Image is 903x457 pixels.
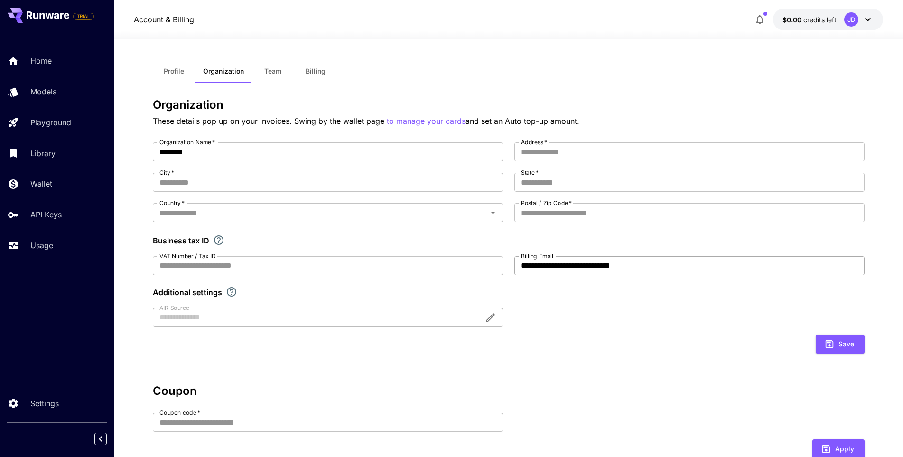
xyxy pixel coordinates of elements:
[30,55,52,66] p: Home
[102,430,114,448] div: Collapse sidebar
[306,67,326,75] span: Billing
[30,86,56,97] p: Models
[134,14,194,25] a: Account & Billing
[159,409,200,417] label: Coupon code
[803,16,837,24] span: credits left
[203,67,244,75] span: Organization
[159,304,189,312] label: AIR Source
[486,206,500,219] button: Open
[94,433,107,445] button: Collapse sidebar
[226,286,237,298] svg: Explore additional customization settings
[782,15,837,25] div: $0.00
[153,116,387,126] span: These details pop up on your invoices. Swing by the wallet page
[73,10,94,22] span: Add your payment card to enable full platform functionality.
[159,168,174,177] label: City
[164,67,184,75] span: Profile
[30,148,56,159] p: Library
[30,398,59,409] p: Settings
[159,138,215,146] label: Organization Name
[159,199,185,207] label: Country
[30,240,53,251] p: Usage
[773,9,883,30] button: $0.00JD
[30,209,62,220] p: API Keys
[30,117,71,128] p: Playground
[521,168,539,177] label: State
[521,252,553,260] label: Billing Email
[782,16,803,24] span: $0.00
[816,335,865,354] button: Save
[134,14,194,25] nav: breadcrumb
[153,235,209,246] p: Business tax ID
[74,13,93,20] span: TRIAL
[213,234,224,246] svg: If you are a business tax registrant, please enter your business tax ID here.
[264,67,281,75] span: Team
[521,199,572,207] label: Postal / Zip Code
[844,12,858,27] div: JD
[159,252,216,260] label: VAT Number / Tax ID
[30,178,52,189] p: Wallet
[153,98,865,112] h3: Organization
[387,115,465,127] button: to manage your cards
[153,384,865,398] h3: Coupon
[153,287,222,298] p: Additional settings
[465,116,579,126] span: and set an Auto top-up amount.
[521,138,547,146] label: Address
